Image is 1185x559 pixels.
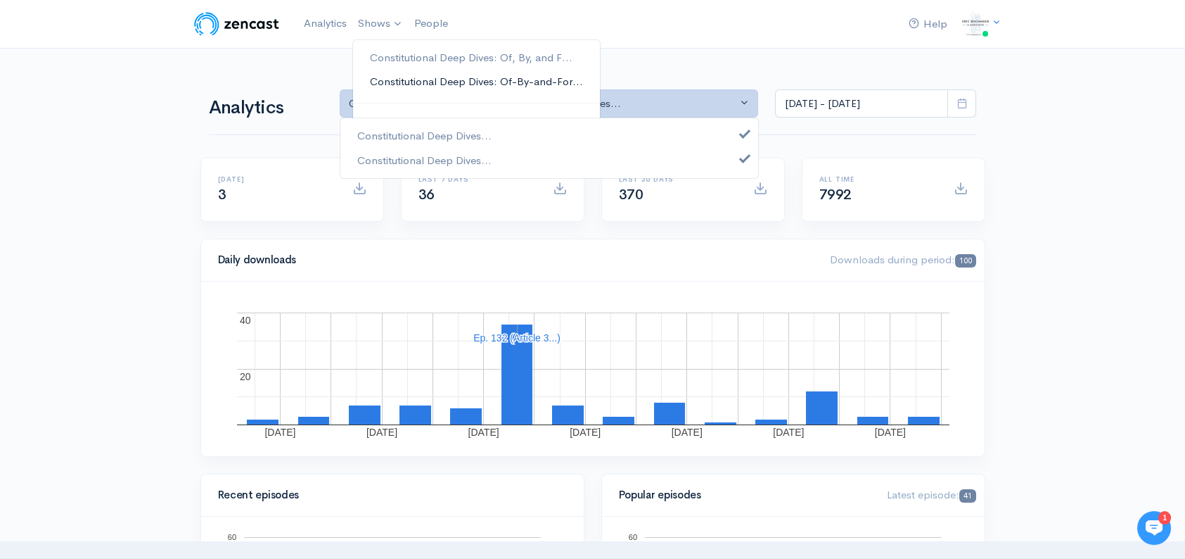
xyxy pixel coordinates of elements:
[357,128,492,144] span: Constitutional Deep Dives...
[418,175,536,183] h6: Last 7 days
[91,117,169,128] span: New conversation
[340,89,759,118] button: Constitutional Deep Dives..., Constitutional Deep Dives...
[353,112,600,137] a: Add a new show
[352,8,409,39] a: Shows
[192,10,281,38] img: ZenCast Logo
[218,186,226,203] span: 3
[353,70,600,94] a: Constitutional Deep Dives: Of-By-and-For...
[264,427,295,438] text: [DATE]
[628,533,636,541] text: 60
[1137,511,1171,545] iframe: gist-messenger-bubble-iframe
[903,9,953,39] a: Help
[218,254,814,266] h4: Daily downloads
[409,8,454,39] a: People
[887,488,975,501] span: Latest episode:
[218,299,968,439] svg: A chart.
[298,8,352,39] a: Analytics
[209,98,323,118] h1: Analytics
[775,89,948,118] input: analytics date range selector
[819,175,937,183] h6: All time
[773,427,804,438] text: [DATE]
[830,253,975,266] span: Downloads during period:
[959,489,975,503] span: 41
[955,254,975,268] span: 100
[349,96,737,112] div: Constitutional Deep Dives... , Constitutional Deep Dives...
[8,164,273,181] p: Find an answer quickly
[671,427,702,438] text: [DATE]
[30,187,262,215] input: Search articles
[218,489,558,501] h4: Recent episodes
[352,39,601,143] ul: Shows
[366,427,397,438] text: [DATE]
[874,427,905,438] text: [DATE]
[353,46,600,70] a: Constitutional Deep Dives: Of, By, and F...
[418,186,435,203] span: 36
[619,489,871,501] h4: Popular episodes
[961,10,989,38] img: ...
[11,108,270,137] button: New conversation
[240,371,251,382] text: 20
[227,533,236,541] text: 60
[240,315,251,326] text: 40
[570,427,601,438] text: [DATE]
[819,186,852,203] span: 7992
[619,186,643,203] span: 370
[218,175,335,183] h6: [DATE]
[357,152,492,168] span: Constitutional Deep Dives...
[468,427,499,438] text: [DATE]
[619,175,736,183] h6: Last 30 days
[473,332,561,344] text: Ep. 132 (Article 3...)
